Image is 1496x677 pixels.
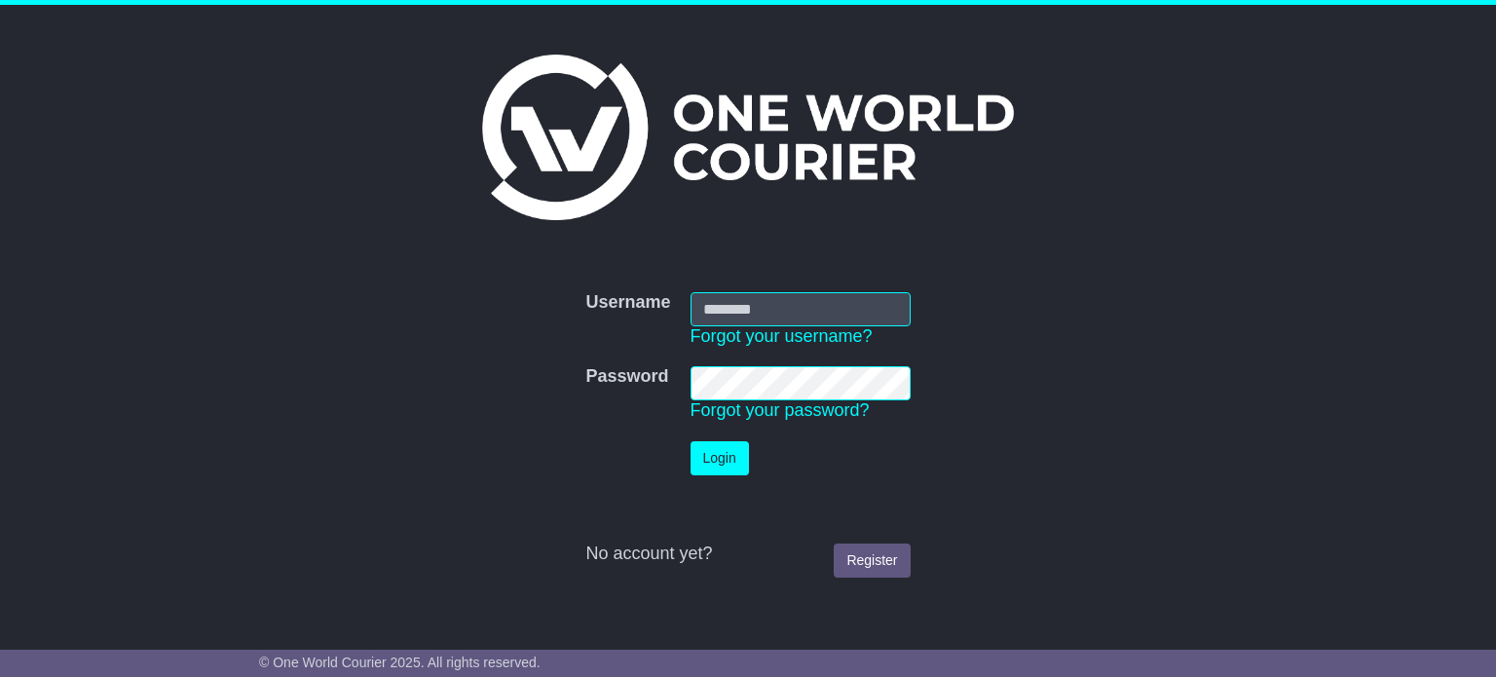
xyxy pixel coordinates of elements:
[691,441,749,475] button: Login
[585,366,668,388] label: Password
[691,400,870,420] a: Forgot your password?
[259,655,541,670] span: © One World Courier 2025. All rights reserved.
[834,544,910,578] a: Register
[585,544,910,565] div: No account yet?
[585,292,670,314] label: Username
[691,326,873,346] a: Forgot your username?
[482,55,1014,220] img: One World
